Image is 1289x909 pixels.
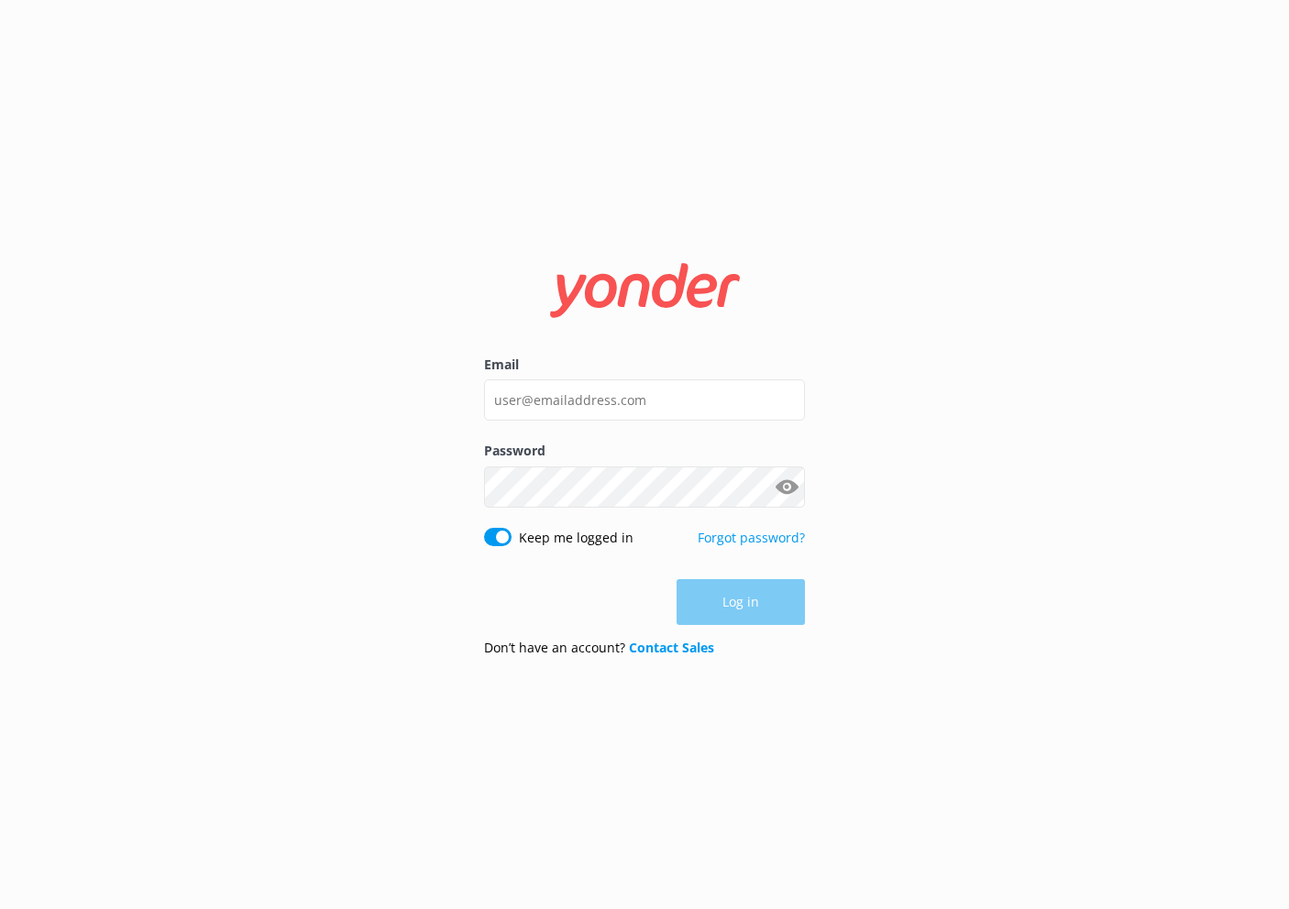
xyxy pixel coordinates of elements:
a: Forgot password? [698,529,805,546]
p: Don’t have an account? [484,638,714,658]
button: Show password [768,468,805,505]
label: Email [484,355,805,375]
label: Password [484,441,805,461]
label: Keep me logged in [519,528,633,548]
a: Contact Sales [629,639,714,656]
input: user@emailaddress.com [484,379,805,421]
